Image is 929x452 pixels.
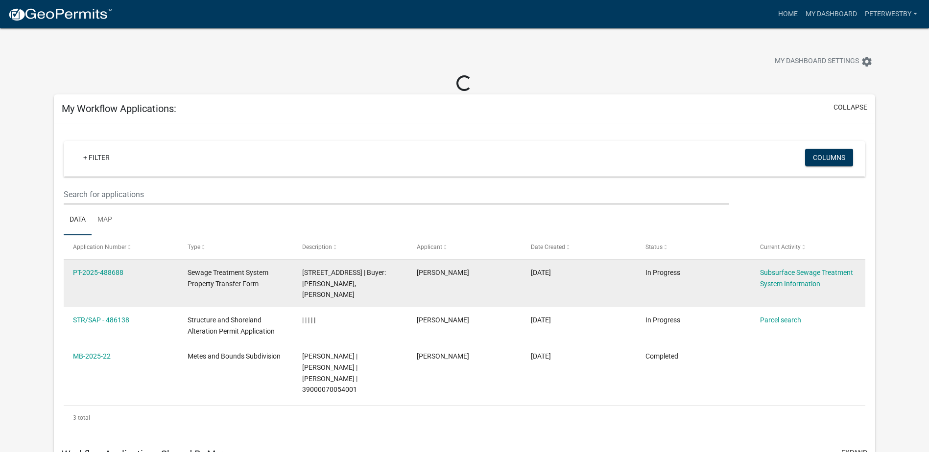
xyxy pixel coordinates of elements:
span: Completed [645,352,678,360]
datatable-header-cell: Application Number [64,235,178,259]
a: + Filter [75,149,118,166]
a: My Dashboard [802,5,861,23]
span: In Progress [645,316,680,324]
span: Sewage Treatment System Property Transfer Form [188,269,268,288]
a: STR/SAP - 486138 [73,316,129,324]
div: 3 total [64,406,865,430]
datatable-header-cell: Date Created [522,235,636,259]
span: Peter Westby [417,316,469,324]
span: Emma Swenson | PETER J WESTBY | JEANNIE WESTBY | 39000070054001 [302,352,357,393]
a: PT-2025-488688 [73,269,123,276]
datatable-header-cell: Description [293,235,407,259]
span: Description [302,244,332,250]
a: Home [774,5,802,23]
a: Parcel search [760,316,801,324]
button: My Dashboard Settingssettings [767,52,881,71]
div: collapse [54,123,875,440]
span: My Dashboard Settings [775,56,859,68]
span: Metes and Bounds Subdivision [188,352,281,360]
span: Application Number [73,244,126,250]
span: Structure and Shoreland Alteration Permit Application [188,316,275,335]
span: Status [645,244,663,250]
span: Applicant [417,244,442,250]
datatable-header-cell: Type [178,235,293,259]
a: MB-2025-22 [73,352,111,360]
datatable-header-cell: Applicant [407,235,522,259]
span: Type [188,244,200,250]
span: 09/30/2025 [531,316,551,324]
a: Map [92,204,118,236]
a: peterwestby [861,5,921,23]
a: Subsurface Sewage Treatment System Information [760,269,853,288]
i: settings [861,56,873,68]
span: 38280 228TH AVE | Buyer: Peter Westby, Jeannie Westby [302,269,386,299]
button: Columns [805,149,853,166]
a: Data [64,204,92,236]
button: collapse [834,102,867,113]
input: Search for applications [64,184,729,204]
datatable-header-cell: Current Activity [751,235,865,259]
span: In Progress [645,269,680,276]
span: Current Activity [760,244,801,250]
span: 10/06/2025 [531,269,551,276]
span: 09/30/2025 [531,352,551,360]
span: Peter Westby [417,269,469,276]
h5: My Workflow Applications: [62,103,176,114]
span: Peter Westby [417,352,469,360]
datatable-header-cell: Status [636,235,751,259]
span: Date Created [531,244,565,250]
span: | | | | | [302,316,315,324]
